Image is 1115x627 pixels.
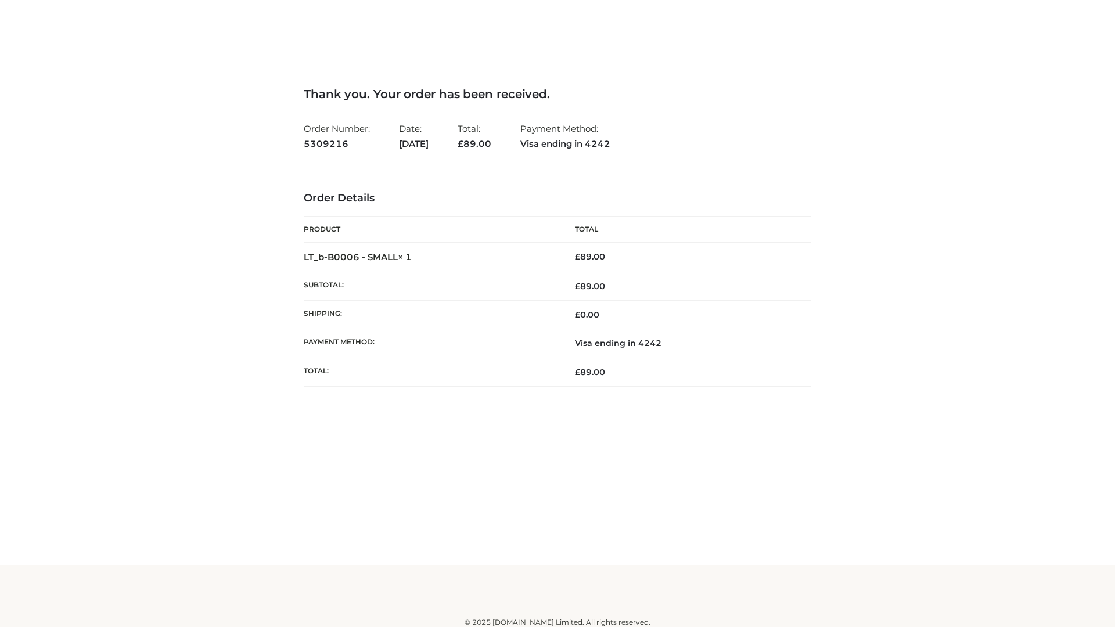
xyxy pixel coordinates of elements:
strong: LT_b-B0006 - SMALL [304,251,412,262]
bdi: 0.00 [575,309,599,320]
h3: Thank you. Your order has been received. [304,87,811,101]
th: Total [557,217,811,243]
li: Date: [399,118,429,154]
strong: 5309216 [304,136,370,152]
li: Payment Method: [520,118,610,154]
bdi: 89.00 [575,251,605,262]
span: £ [575,251,580,262]
th: Product [304,217,557,243]
td: Visa ending in 4242 [557,329,811,358]
span: £ [575,281,580,291]
h3: Order Details [304,192,811,205]
li: Total: [458,118,491,154]
th: Shipping: [304,301,557,329]
th: Total: [304,358,557,386]
span: £ [458,138,463,149]
span: 89.00 [458,138,491,149]
strong: Visa ending in 4242 [520,136,610,152]
strong: [DATE] [399,136,429,152]
strong: × 1 [398,251,412,262]
span: £ [575,309,580,320]
th: Subtotal: [304,272,557,300]
th: Payment method: [304,329,557,358]
span: 89.00 [575,281,605,291]
span: £ [575,367,580,377]
span: 89.00 [575,367,605,377]
li: Order Number: [304,118,370,154]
